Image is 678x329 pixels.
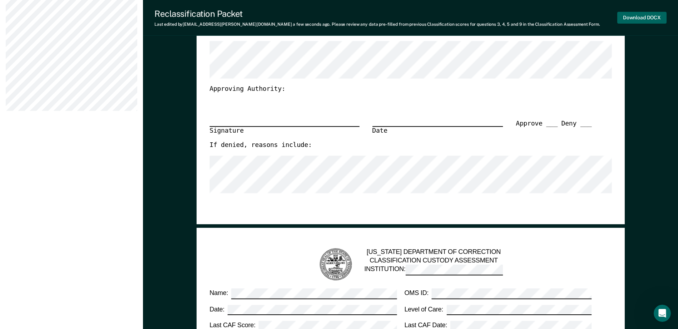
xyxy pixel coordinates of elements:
div: Date [372,126,503,135]
label: OMS ID: [404,289,592,299]
div: Signature [209,126,359,135]
label: Name: [209,289,397,299]
label: If denied, reasons include: [209,142,312,150]
div: Last edited by [EMAIL_ADDRESS][PERSON_NAME][DOMAIN_NAME] . Please review any data pre-filled from... [154,22,600,27]
div: [US_STATE] DEPARTMENT OF CORRECTION CLASSIFICATION CUSTODY ASSESSMENT [364,248,503,281]
img: TN Seal [318,247,353,282]
button: Download DOCX [617,12,667,24]
label: Level of Care: [404,305,592,315]
label: Date: [209,305,397,315]
label: INSTITUTION: [364,265,503,275]
div: Approve ___ Deny ___ [516,119,592,142]
div: Approving Authority: [209,85,592,94]
input: Date: [228,305,397,315]
input: Name: [231,289,397,299]
input: INSTITUTION: [405,265,503,275]
iframe: Intercom live chat [654,305,671,322]
input: Level of Care: [446,305,592,315]
span: a few seconds ago [293,22,330,27]
div: Reclassification Packet [154,9,600,19]
input: OMS ID: [432,289,592,299]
